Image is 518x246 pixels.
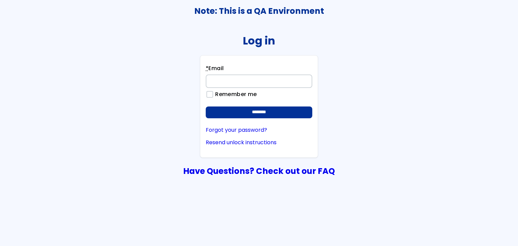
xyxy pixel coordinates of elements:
abbr: required [206,64,208,72]
a: Resend unlock instructions [206,140,312,146]
a: Forgot your password? [206,127,312,133]
label: Remember me [212,91,257,97]
h3: Note: This is a QA Environment [0,6,518,16]
h2: Log in [243,34,275,47]
label: Email [206,64,224,74]
a: Have Questions? Check out our FAQ [183,165,335,177]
